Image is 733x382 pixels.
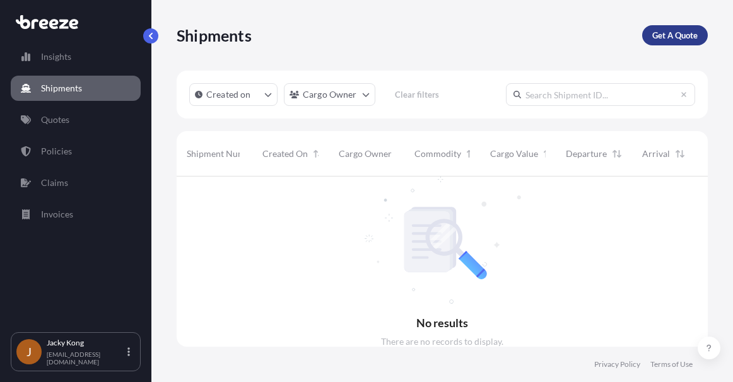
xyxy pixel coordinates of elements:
p: Get A Quote [652,29,698,42]
span: Cargo Owner [339,148,392,160]
a: Policies [11,139,141,164]
span: Commodity [414,148,461,160]
a: Privacy Policy [594,359,640,369]
span: J [26,345,32,358]
a: Quotes [11,107,141,132]
p: Jacky Kong [47,338,125,348]
button: createdOn Filter options [189,83,278,106]
button: Sort [310,146,325,161]
p: Shipments [177,25,252,45]
a: Insights [11,44,141,69]
button: cargoOwner Filter options [284,83,375,106]
a: Claims [11,170,141,195]
p: Quotes [41,113,69,126]
button: Sort [609,146,625,161]
p: [EMAIL_ADDRESS][DOMAIN_NAME] [47,350,125,366]
span: Arrival [642,148,670,160]
a: Shipments [11,76,141,101]
button: Sort [541,146,556,161]
p: Shipments [41,82,82,95]
p: Invoices [41,208,73,221]
p: Cargo Owner [303,88,357,101]
span: Cargo Value [490,148,538,160]
span: Departure [566,148,607,160]
p: Insights [41,50,71,63]
button: Clear filters [382,84,452,105]
span: Shipment Number [187,148,259,160]
p: Created on [206,88,251,101]
p: Policies [41,145,72,158]
a: Invoices [11,202,141,227]
button: Sort [464,146,479,161]
a: Terms of Use [650,359,693,369]
span: Created On [262,148,308,160]
p: Claims [41,177,68,189]
button: Sort [672,146,688,161]
p: Clear filters [395,88,439,101]
a: Get A Quote [642,25,708,45]
input: Search Shipment ID... [506,83,695,106]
